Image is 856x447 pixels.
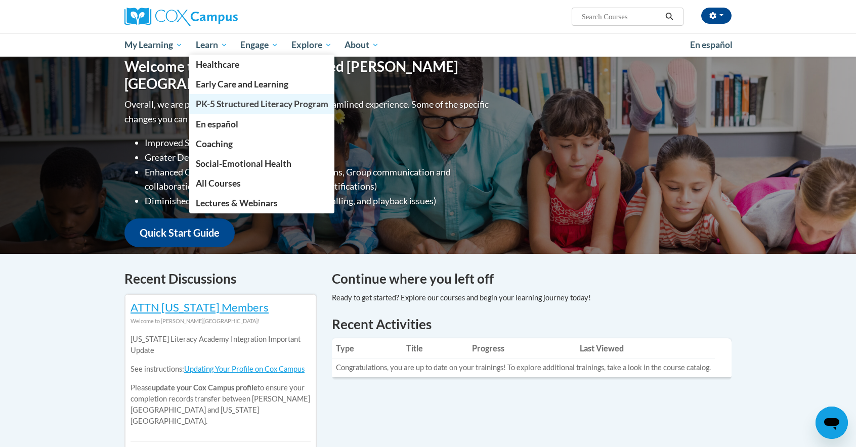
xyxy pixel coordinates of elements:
a: En español [683,34,739,56]
th: Last Viewed [576,338,715,359]
div: Main menu [109,33,747,57]
input: Search Courses [581,11,662,23]
a: Cox Campus [124,8,317,26]
td: Congratulations, you are up to date on your trainings! To explore additional trainings, take a lo... [332,359,715,377]
span: Social-Emotional Health [196,158,291,169]
li: Greater Device Compatibility [145,150,491,165]
a: Lectures & Webinars [189,193,335,213]
a: En español [189,114,335,134]
th: Title [402,338,468,359]
a: ATTN [US_STATE] Members [131,300,269,314]
span: My Learning [124,39,183,51]
span: Healthcare [196,59,239,70]
span: En español [690,39,733,50]
b: update your Cox Campus profile [152,383,258,392]
a: Updating Your Profile on Cox Campus [184,365,305,373]
span: All Courses [196,178,241,189]
img: Cox Campus [124,8,238,26]
th: Type [332,338,402,359]
a: Social-Emotional Health [189,154,335,173]
a: Learn [189,33,234,57]
li: Improved Site Navigation [145,136,491,150]
p: See instructions: [131,364,311,375]
li: Diminished progression issues (site lag, video stalling, and playback issues) [145,194,491,208]
a: My Learning [118,33,189,57]
a: Engage [234,33,285,57]
a: Healthcare [189,55,335,74]
span: Lectures & Webinars [196,198,278,208]
p: [US_STATE] Literacy Academy Integration Important Update [131,334,311,356]
li: Enhanced Group Collaboration Tools (Action plans, Group communication and collaboration tools, re... [145,165,491,194]
span: About [345,39,379,51]
h4: Recent Discussions [124,269,317,289]
span: Explore [291,39,332,51]
iframe: Button to launch messaging window [816,407,848,439]
span: Learn [196,39,228,51]
span: PK-5 Structured Literacy Program [196,99,328,109]
div: Welcome to [PERSON_NAME][GEOGRAPHIC_DATA]! [131,316,311,327]
a: All Courses [189,173,335,193]
a: Early Care and Learning [189,74,335,94]
h4: Continue where you left off [332,269,732,289]
button: Account Settings [701,8,732,24]
span: En español [196,119,238,129]
h1: Welcome to the new and improved [PERSON_NAME][GEOGRAPHIC_DATA] [124,58,491,92]
a: About [338,33,386,57]
span: Coaching [196,139,233,149]
a: PK-5 Structured Literacy Program [189,94,335,114]
span: Engage [240,39,278,51]
th: Progress [468,338,576,359]
div: Please to ensure your completion records transfer between [PERSON_NAME][GEOGRAPHIC_DATA] and [US_... [131,327,311,434]
span: Early Care and Learning [196,79,288,90]
h1: Recent Activities [332,315,732,333]
a: Explore [285,33,338,57]
a: Coaching [189,134,335,154]
button: Search [662,11,677,23]
a: Quick Start Guide [124,218,235,247]
p: Overall, we are proud to provide you with a more streamlined experience. Some of the specific cha... [124,97,491,126]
